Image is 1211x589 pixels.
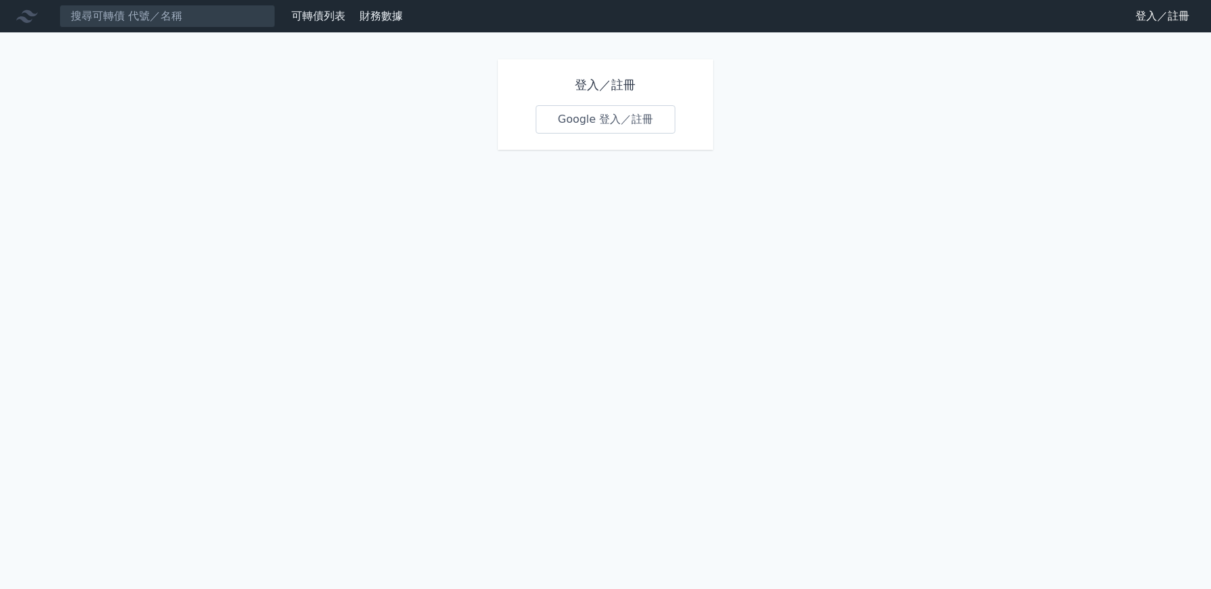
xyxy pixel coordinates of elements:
a: Google 登入／註冊 [536,105,676,134]
a: 登入／註冊 [1125,5,1200,27]
input: 搜尋可轉債 代號／名稱 [59,5,275,28]
h1: 登入／註冊 [536,76,676,94]
a: 財務數據 [360,9,403,22]
a: 可轉債列表 [291,9,345,22]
